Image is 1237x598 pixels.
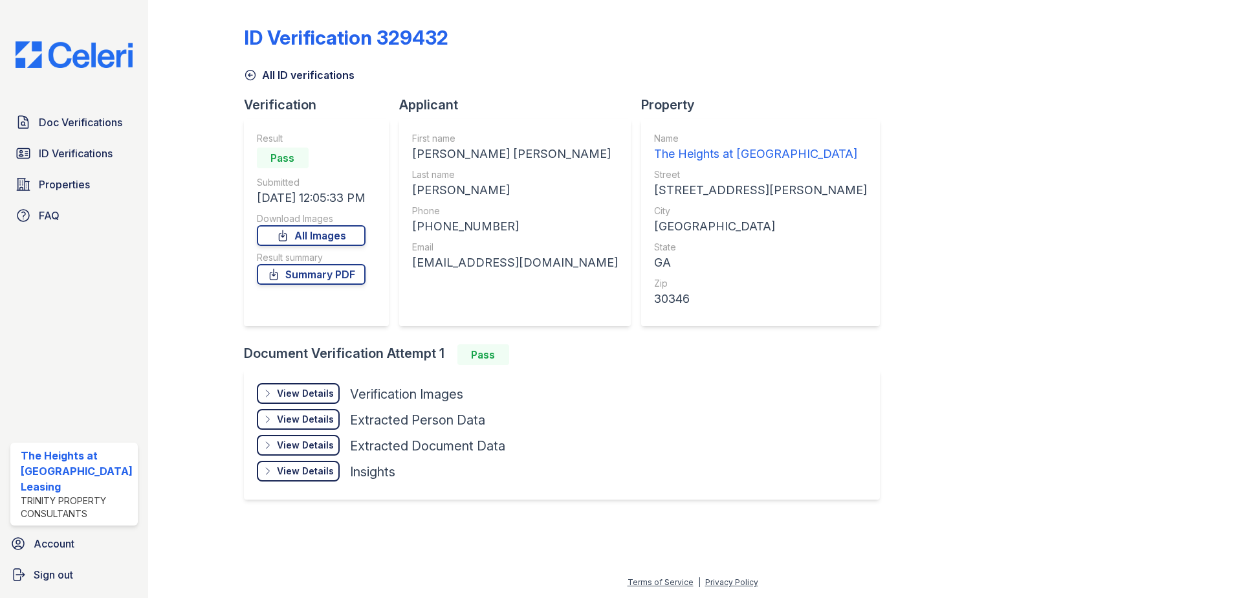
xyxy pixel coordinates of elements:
div: Verification [244,96,399,114]
a: Sign out [5,562,143,588]
div: Result summary [257,251,366,264]
div: Verification Images [350,385,463,403]
div: ID Verification 329432 [244,26,448,49]
div: Submitted [257,176,366,189]
div: 30346 [654,290,867,308]
div: View Details [277,439,334,452]
div: [GEOGRAPHIC_DATA] [654,217,867,236]
img: CE_Logo_Blue-a8612792a0a2168367f1c8372b55b34899dd931a85d93a1a3d3e32e68fde9ad4.png [5,41,143,68]
a: Summary PDF [257,264,366,285]
div: [PERSON_NAME] [PERSON_NAME] [412,145,618,163]
div: Document Verification Attempt 1 [244,344,890,365]
div: Extracted Document Data [350,437,505,455]
div: [PHONE_NUMBER] [412,217,618,236]
div: Insights [350,463,395,481]
span: Sign out [34,567,73,582]
a: ID Verifications [10,140,138,166]
div: [STREET_ADDRESS][PERSON_NAME] [654,181,867,199]
div: Trinity Property Consultants [21,494,133,520]
div: City [654,205,867,217]
div: Download Images [257,212,366,225]
span: Doc Verifications [39,115,122,130]
div: Pass [257,148,309,168]
div: Property [641,96,890,114]
a: Name The Heights at [GEOGRAPHIC_DATA] [654,132,867,163]
div: Email [412,241,618,254]
div: [DATE] 12:05:33 PM [257,189,366,207]
div: Applicant [399,96,641,114]
a: All ID verifications [244,67,355,83]
span: ID Verifications [39,146,113,161]
div: Result [257,132,366,145]
a: FAQ [10,203,138,228]
div: Phone [412,205,618,217]
div: The Heights at [GEOGRAPHIC_DATA] Leasing [21,448,133,494]
div: State [654,241,867,254]
div: Zip [654,277,867,290]
a: Account [5,531,143,557]
div: View Details [277,465,334,478]
div: Name [654,132,867,145]
div: Last name [412,168,618,181]
div: Extracted Person Data [350,411,485,429]
div: View Details [277,387,334,400]
div: View Details [277,413,334,426]
a: Properties [10,172,138,197]
div: The Heights at [GEOGRAPHIC_DATA] [654,145,867,163]
div: Pass [457,344,509,365]
span: Account [34,536,74,551]
span: Properties [39,177,90,192]
span: FAQ [39,208,60,223]
a: Terms of Service [628,577,694,587]
a: Privacy Policy [705,577,758,587]
a: All Images [257,225,366,246]
a: Doc Verifications [10,109,138,135]
div: [PERSON_NAME] [412,181,618,199]
div: First name [412,132,618,145]
div: [EMAIL_ADDRESS][DOMAIN_NAME] [412,254,618,272]
div: Street [654,168,867,181]
div: GA [654,254,867,272]
div: | [698,577,701,587]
